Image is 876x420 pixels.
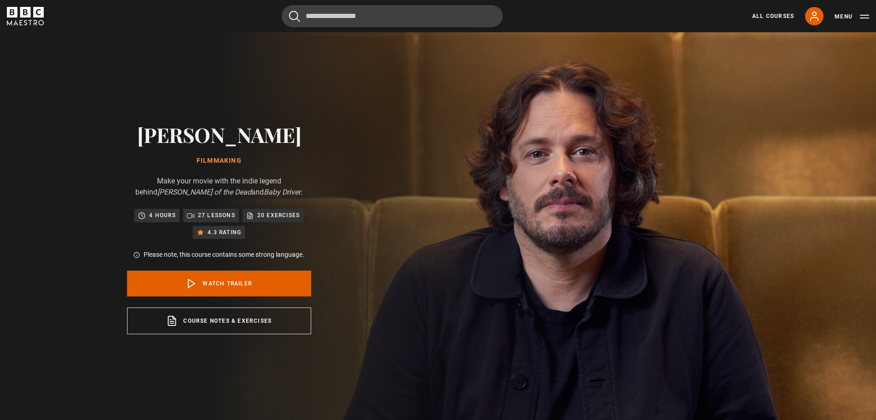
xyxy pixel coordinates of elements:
[127,271,311,296] a: Watch Trailer
[127,308,311,334] a: Course notes & exercises
[127,123,311,146] h2: [PERSON_NAME]
[149,211,175,220] p: 4 hours
[144,250,304,260] p: Please note, this course contains some strong language.
[208,228,241,237] p: 4.3 rating
[752,12,794,20] a: All Courses
[264,188,301,196] i: Baby Driver
[198,211,235,220] p: 27 lessons
[257,211,300,220] p: 20 exercises
[289,11,300,22] button: Submit the search query
[7,7,44,25] svg: BBC Maestro
[282,5,503,27] input: Search
[127,176,311,198] p: Make your movie with the indie legend behind and .
[127,157,311,165] h1: Filmmaking
[157,188,251,196] i: [PERSON_NAME] of the Dead
[835,12,869,21] button: Toggle navigation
